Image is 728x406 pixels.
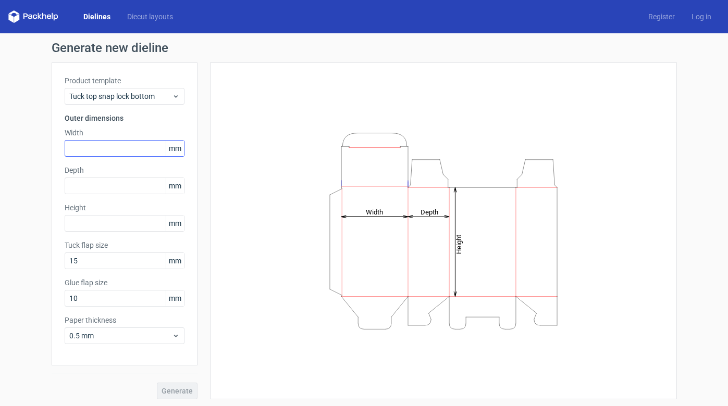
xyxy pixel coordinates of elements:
[65,202,184,213] label: Height
[65,128,184,138] label: Width
[166,290,184,306] span: mm
[65,165,184,175] label: Depth
[166,253,184,269] span: mm
[65,75,184,86] label: Product template
[119,11,181,22] a: Diecut layouts
[65,315,184,325] label: Paper thickness
[421,208,438,215] tspan: Depth
[75,11,119,22] a: Dielines
[166,178,184,194] span: mm
[65,240,184,250] label: Tuck flap size
[65,113,184,123] h3: Outer dimensions
[166,141,184,156] span: mm
[640,11,683,22] a: Register
[52,42,677,54] h1: Generate new dieline
[683,11,720,22] a: Log in
[69,91,172,102] span: Tuck top snap lock bottom
[365,208,382,215] tspan: Width
[166,215,184,231] span: mm
[69,331,172,341] span: 0.5 mm
[455,234,463,253] tspan: Height
[65,277,184,288] label: Glue flap size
